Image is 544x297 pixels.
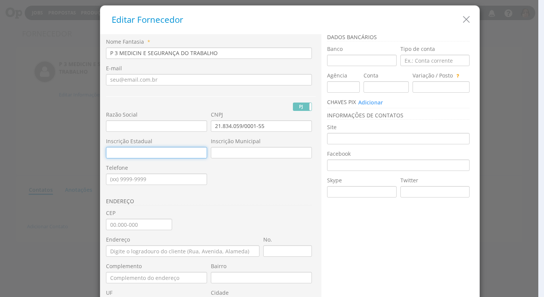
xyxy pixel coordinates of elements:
label: Site [327,123,337,131]
input: Digite o logradouro do cliente (Rua, Avenida, Alameda) [106,245,259,257]
label: Conta [364,72,378,79]
label: Razão Social [106,111,138,118]
button: Adicionar [358,98,383,107]
label: Endereço [106,236,130,243]
label: Tipo de conta [400,45,435,53]
label: Bairro [211,262,226,270]
label: Variação / Posto [413,72,453,79]
label: Inscrição Municipal [211,137,261,145]
span: Utilize este campo para informar dados adicionais ou específicos para esta conta. Ex: 013 - Poupança [454,72,459,79]
input: 00.000.000/0000-00 [211,120,312,132]
label: Banco [327,45,343,53]
h3: Chaves PIX [327,98,470,108]
h3: Informações de Contatos [327,112,470,120]
label: UF [106,289,112,297]
label: Agência [327,72,347,79]
label: Inscrição Estadual [106,137,152,145]
input: seu@email.com.br [106,74,312,85]
label: CEP [106,209,115,217]
label: E-mail [106,65,122,72]
label: PJ [293,103,312,111]
label: Telefone [106,164,128,172]
h5: Editar Fornecedor [112,15,474,25]
input: Complemento do endereço [106,272,207,283]
label: Cidade [211,289,229,297]
label: Skype [327,177,342,184]
h3: Dados bancários [327,34,470,41]
label: Facebook [327,150,351,158]
label: CNPJ [211,111,223,118]
label: No. [263,236,272,243]
h3: ENDEREÇO [106,198,312,205]
span: Campo obrigatório [145,38,150,45]
label: Complemento [106,262,142,270]
input: Ex.: Conta corrente [400,55,470,66]
label: Twitter [400,177,418,184]
label: Nome Fantasia [106,38,144,46]
input: 00.000-000 [106,219,172,230]
input: (xx) 9999-9999 [106,174,207,185]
